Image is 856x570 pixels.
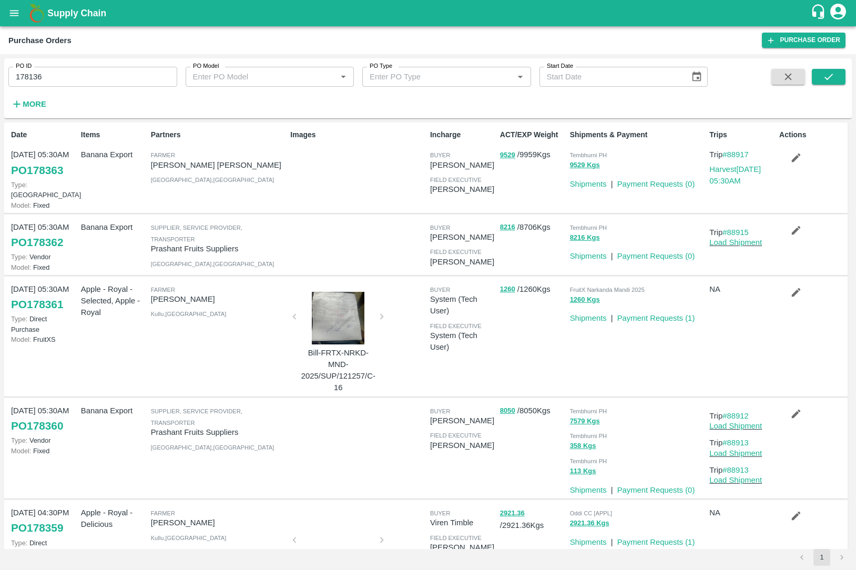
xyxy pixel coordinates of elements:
span: Tembhurni PH [570,458,607,464]
span: buyer [430,510,450,516]
span: Type: [11,436,27,444]
button: More [8,95,49,113]
span: Farmer [151,287,175,293]
p: Banana Export [81,405,147,416]
span: buyer [430,225,450,231]
span: Tembhurni PH [570,408,607,414]
a: Load Shipment [709,476,762,484]
p: Direct Purchase [11,538,77,558]
p: Trip [709,437,775,449]
button: 1260 Kgs [570,294,600,306]
a: Shipments [570,180,607,188]
span: field executive [430,432,482,439]
button: 2921.36 Kgs [570,517,609,530]
span: Oddi CC [APPL] [570,510,612,516]
div: customer-support [810,4,829,23]
span: field executive [430,535,482,541]
p: / 2921.36 Kgs [500,507,566,531]
a: Payment Requests (0) [617,180,695,188]
span: Tembhurni PH [570,433,607,439]
strong: More [23,100,46,108]
a: Load Shipment [709,238,762,247]
span: field executive [430,177,482,183]
a: Load Shipment [709,449,762,457]
button: 358 Kgs [570,440,596,452]
div: | [607,308,613,324]
p: [DATE] 05:30AM [11,221,77,233]
p: [DATE] 04:30PM [11,507,77,518]
span: [GEOGRAPHIC_DATA] , [GEOGRAPHIC_DATA] [151,261,274,267]
button: 9529 [500,149,515,161]
a: Shipments [570,314,607,322]
span: Kullu , [GEOGRAPHIC_DATA] [151,535,227,541]
a: Shipments [570,486,607,494]
div: Purchase Orders [8,34,72,47]
span: Model: [11,263,31,271]
p: [PERSON_NAME] [151,293,287,305]
div: | [607,246,613,262]
span: [GEOGRAPHIC_DATA] , [GEOGRAPHIC_DATA] [151,177,274,183]
p: / 9959 Kgs [500,149,566,161]
p: Images [290,129,426,140]
button: page 1 [813,549,830,566]
span: [GEOGRAPHIC_DATA] , [GEOGRAPHIC_DATA] [151,444,274,451]
a: Load Shipment [709,422,762,430]
p: Items [81,129,147,140]
p: Prashant Fruits Suppliers [151,243,287,255]
button: 8050 [500,405,515,417]
p: [DATE] 05:30AM [11,149,77,160]
p: Vendor [11,252,77,262]
input: Enter PO ID [8,67,177,87]
p: [PERSON_NAME] [430,415,496,426]
p: NA [709,507,775,518]
label: PO Model [193,62,219,70]
p: Fixed [11,262,77,272]
a: Supply Chain [47,6,810,21]
p: Actions [779,129,845,140]
p: Bill-FRTX-NRKD-MND-2025/SUP/121257/C-16 [299,347,378,394]
p: [PERSON_NAME] [PERSON_NAME] [151,159,287,171]
p: Date [11,129,77,140]
a: Shipments [570,252,607,260]
span: field executive [430,249,482,255]
button: 8216 Kgs [570,232,600,244]
label: PO ID [16,62,32,70]
span: Tembhurni PH [570,152,607,158]
span: Farmer [151,510,175,516]
span: buyer [430,408,450,414]
p: Trip [709,227,775,238]
p: Vendor [11,435,77,445]
b: Supply Chain [47,8,106,18]
span: Type: [11,181,27,189]
p: / 8706 Kgs [500,221,566,233]
p: [PERSON_NAME] [430,440,496,451]
p: Viren Timble [430,517,496,528]
label: PO Type [370,62,392,70]
a: Payment Requests (1) [617,314,695,322]
a: PO178359 [11,518,63,537]
input: Enter PO Type [365,70,497,84]
input: Enter PO Model [189,70,320,84]
p: Trip [709,464,775,476]
a: Harvest[DATE] 05:30AM [709,165,761,185]
p: / 8050 Kgs [500,405,566,417]
a: Payment Requests (0) [617,486,695,494]
p: [PERSON_NAME] [430,256,496,268]
span: buyer [430,152,450,158]
a: Payment Requests (1) [617,538,695,546]
span: Model: [11,447,31,455]
button: 8216 [500,221,515,233]
p: / 1260 Kgs [500,283,566,296]
p: Trips [709,129,775,140]
p: [PERSON_NAME] [430,184,496,195]
p: Shipments & Payment [570,129,706,140]
a: Purchase Order [762,33,845,48]
p: Prashant Fruits Suppliers [151,426,287,438]
p: Banana Export [81,149,147,160]
span: Supplier, Service Provider, Transporter [151,408,242,426]
p: Partners [151,129,287,140]
p: [DATE] 05:30AM [11,283,77,295]
p: Apple - Royal - Selected, Apple - Royal [81,283,147,319]
span: Tembhurni PH [570,225,607,231]
a: PO178362 [11,233,63,252]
